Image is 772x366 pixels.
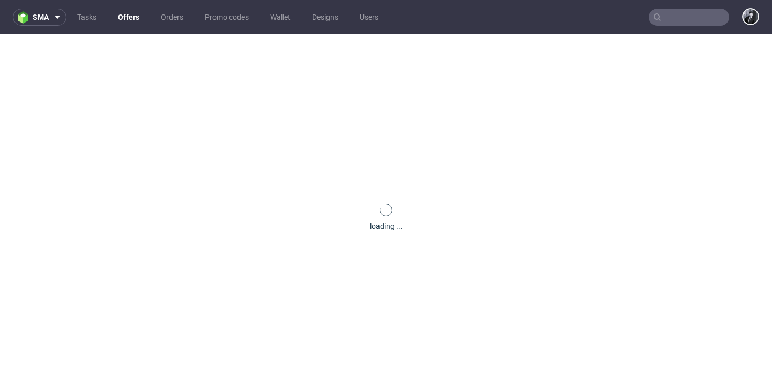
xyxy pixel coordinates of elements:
a: Designs [306,9,345,26]
a: Wallet [264,9,297,26]
span: sma [33,13,49,21]
img: logo [18,11,33,24]
button: sma [13,9,66,26]
a: Offers [112,9,146,26]
a: Tasks [71,9,103,26]
a: Orders [154,9,190,26]
img: Philippe Dubuy [743,9,758,24]
div: loading ... [370,221,403,231]
a: Promo codes [198,9,255,26]
a: Users [353,9,385,26]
